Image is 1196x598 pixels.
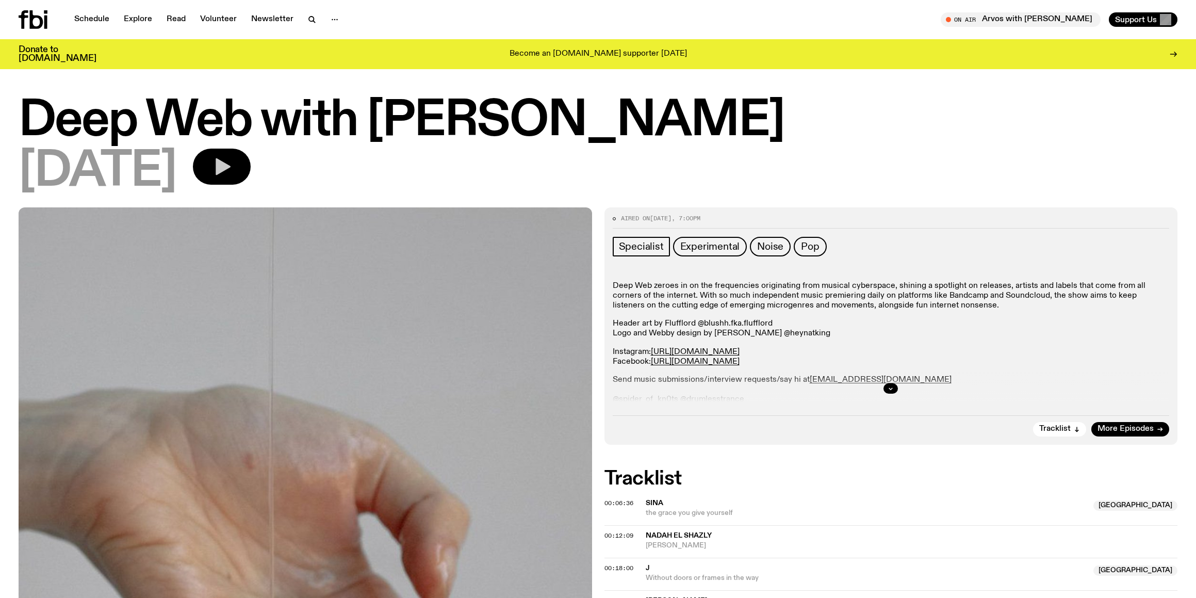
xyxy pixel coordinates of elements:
a: More Episodes [1091,422,1169,437]
span: Tune in live [952,15,1095,23]
span: Noise [757,241,783,252]
h2: Tracklist [604,470,1178,488]
span: Nadah El Shazly [646,532,712,539]
p: Become an [DOMAIN_NAME] supporter [DATE] [510,50,687,59]
span: [GEOGRAPHIC_DATA] [1093,565,1177,576]
span: 00:12:09 [604,531,633,540]
span: [DATE] [19,149,176,195]
a: Explore [118,12,158,27]
span: [GEOGRAPHIC_DATA] [1093,500,1177,511]
button: 00:18:00 [604,565,633,571]
span: Experimental [680,241,740,252]
span: Pop [801,241,819,252]
span: More Episodes [1097,425,1154,433]
a: Specialist [613,237,670,256]
span: , 7:00pm [671,214,700,222]
span: the grace you give yourself [646,508,1088,518]
a: Experimental [673,237,747,256]
span: Tracklist [1039,425,1071,433]
button: On AirArvos with [PERSON_NAME] [941,12,1101,27]
a: Noise [750,237,791,256]
span: Specialist [619,241,664,252]
span: Support Us [1115,15,1157,24]
a: Read [160,12,192,27]
span: [DATE] [650,214,671,222]
p: Header art by Flufflord @blushh.fka.flufflord Logo and Webby design by [PERSON_NAME] @heynatking [613,319,1170,338]
span: J [646,564,650,572]
button: Support Us [1109,12,1177,27]
a: [URL][DOMAIN_NAME] [651,358,740,366]
h3: Donate to [DOMAIN_NAME] [19,45,96,63]
button: 00:12:09 [604,533,633,539]
span: [PERSON_NAME] [646,541,1178,551]
a: Schedule [68,12,116,27]
span: 00:06:36 [604,499,633,507]
span: Without doors or frames in the way [646,573,1088,583]
span: 00:18:00 [604,564,633,572]
span: Sina [646,499,663,507]
button: 00:06:36 [604,500,633,506]
a: Newsletter [245,12,300,27]
p: Deep Web zeroes in on the frequencies originating from musical cyberspace, shining a spotlight on... [613,281,1170,311]
h1: Deep Web with [PERSON_NAME] [19,98,1177,144]
a: Volunteer [194,12,243,27]
a: Pop [794,237,826,256]
p: Instagram: Facebook: [613,347,1170,367]
a: [URL][DOMAIN_NAME] [651,348,740,356]
span: Aired on [621,214,650,222]
button: Tracklist [1033,422,1086,437]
